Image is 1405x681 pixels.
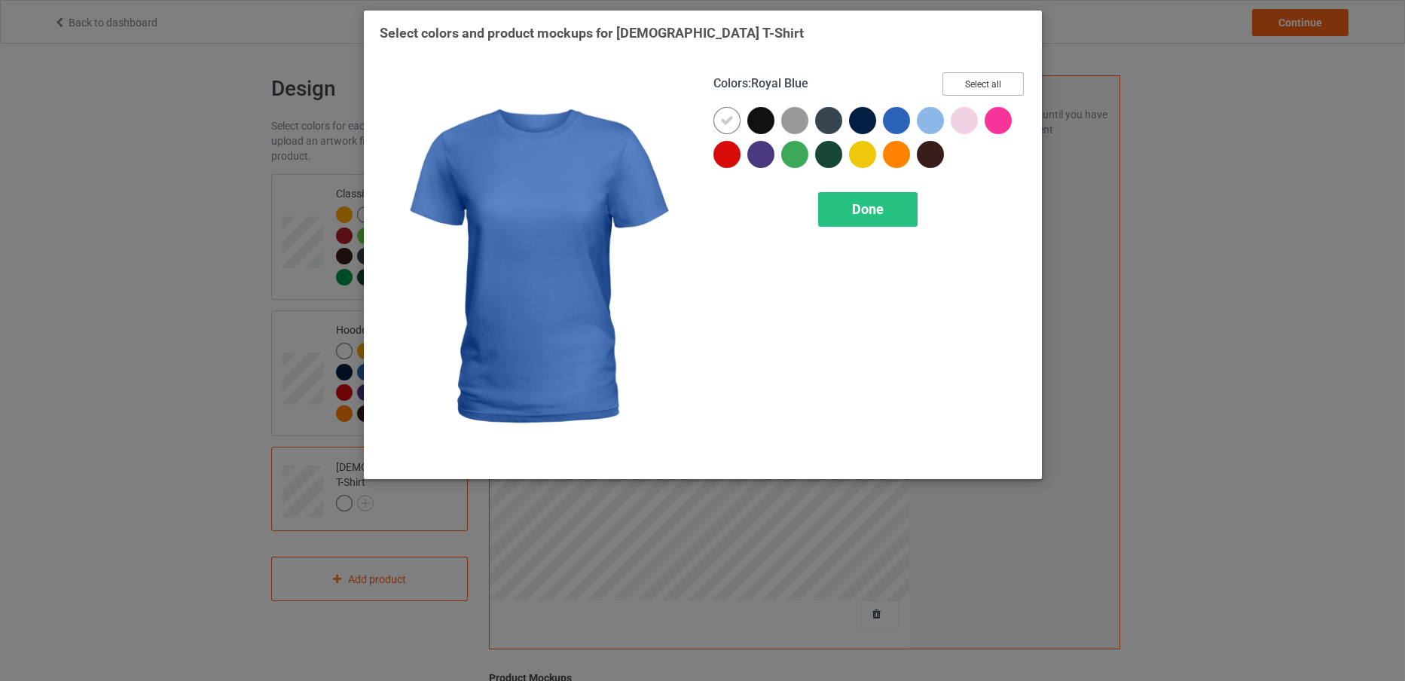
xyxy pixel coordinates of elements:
span: Royal Blue [751,76,808,90]
button: Select all [942,72,1024,96]
span: Colors [713,76,748,90]
h4: : [713,76,808,92]
img: regular.jpg [380,72,692,463]
span: Done [852,201,884,217]
span: Select colors and product mockups for [DEMOGRAPHIC_DATA] T-Shirt [380,25,804,41]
